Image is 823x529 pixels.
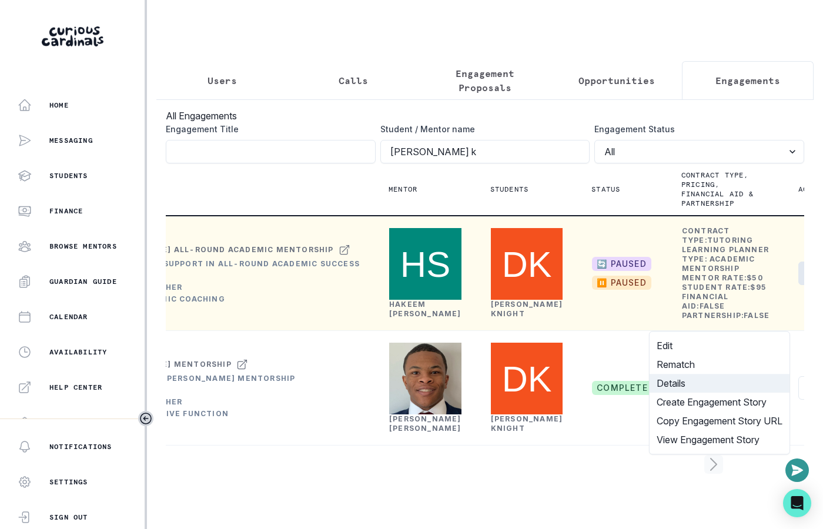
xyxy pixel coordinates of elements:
p: Finance [49,206,83,216]
p: Contract type, pricing, financial aid & partnership [681,170,756,208]
div: Topic: Executive Function [99,409,295,418]
button: Create Engagement Story [650,393,789,411]
b: tutoring [707,236,754,245]
a: [PERSON_NAME] [PERSON_NAME] [389,414,461,433]
img: Curious Cardinals Logo [42,26,103,46]
button: Rematch [650,355,789,374]
p: Notifications [49,442,112,451]
p: Engagements [715,73,780,88]
p: Sign Out [49,513,88,522]
b: $ 50 [747,273,763,282]
button: Edit [650,336,789,355]
label: Engagement Status [594,123,797,135]
div: Description: Support in all-round academic success [99,259,360,269]
button: Open or close messaging widget [785,458,809,482]
p: Messaging [49,136,93,145]
b: false [700,302,725,310]
p: Mentor [389,185,417,194]
p: Browse Mentors [49,242,117,251]
b: false [744,311,770,320]
svg: page right [704,455,723,474]
button: Details [650,374,789,393]
button: Copy Engagement Story URL [650,411,789,430]
span: complete [592,381,653,395]
label: Engagement Title [166,123,369,135]
div: [PERSON_NAME] All-Round Academic Mentorship [99,245,334,255]
div: ⏸️ paused [597,278,647,288]
p: Guardian Guide [49,277,117,286]
div: Discipline: Other [99,397,295,407]
a: [PERSON_NAME] Knight [491,300,563,318]
div: Tags: [99,386,295,395]
p: Users [208,73,237,88]
p: Calendar [49,312,88,322]
p: Home [49,101,69,110]
p: Curriculum Library [49,418,136,427]
p: Calls [339,73,368,88]
td: Contract Type: Learning Planner Type: Mentor Rate: Student Rate: Financial Aid: Partnership: [681,226,770,321]
a: Hakeem [PERSON_NAME] [389,300,461,318]
span: 🔄 PAUSED [592,257,651,271]
button: Toggle sidebar [138,411,153,426]
div: [PERSON_NAME] Mentorship [99,360,232,369]
button: View Engagement Story [650,430,789,449]
p: Status [591,185,620,194]
a: [PERSON_NAME] Knight [491,414,563,433]
label: Student / Mentor name [380,123,583,135]
p: Engagement Proposals [429,66,541,95]
div: Description: [PERSON_NAME] Mentorship [99,374,295,383]
p: Availability [49,347,107,357]
b: Academic Mentorship [682,255,755,273]
div: Discipline: Other [99,283,360,292]
p: Settings [49,477,88,487]
p: Help Center [49,383,102,392]
p: Students [490,185,529,194]
p: Students [49,171,88,180]
div: Open Intercom Messenger [783,489,811,517]
div: Tags: [99,271,360,280]
h3: All Engagements [166,109,804,123]
b: $ 95 [750,283,767,292]
p: Opportunities [578,73,655,88]
div: Topic: Academic Coaching [99,294,360,304]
